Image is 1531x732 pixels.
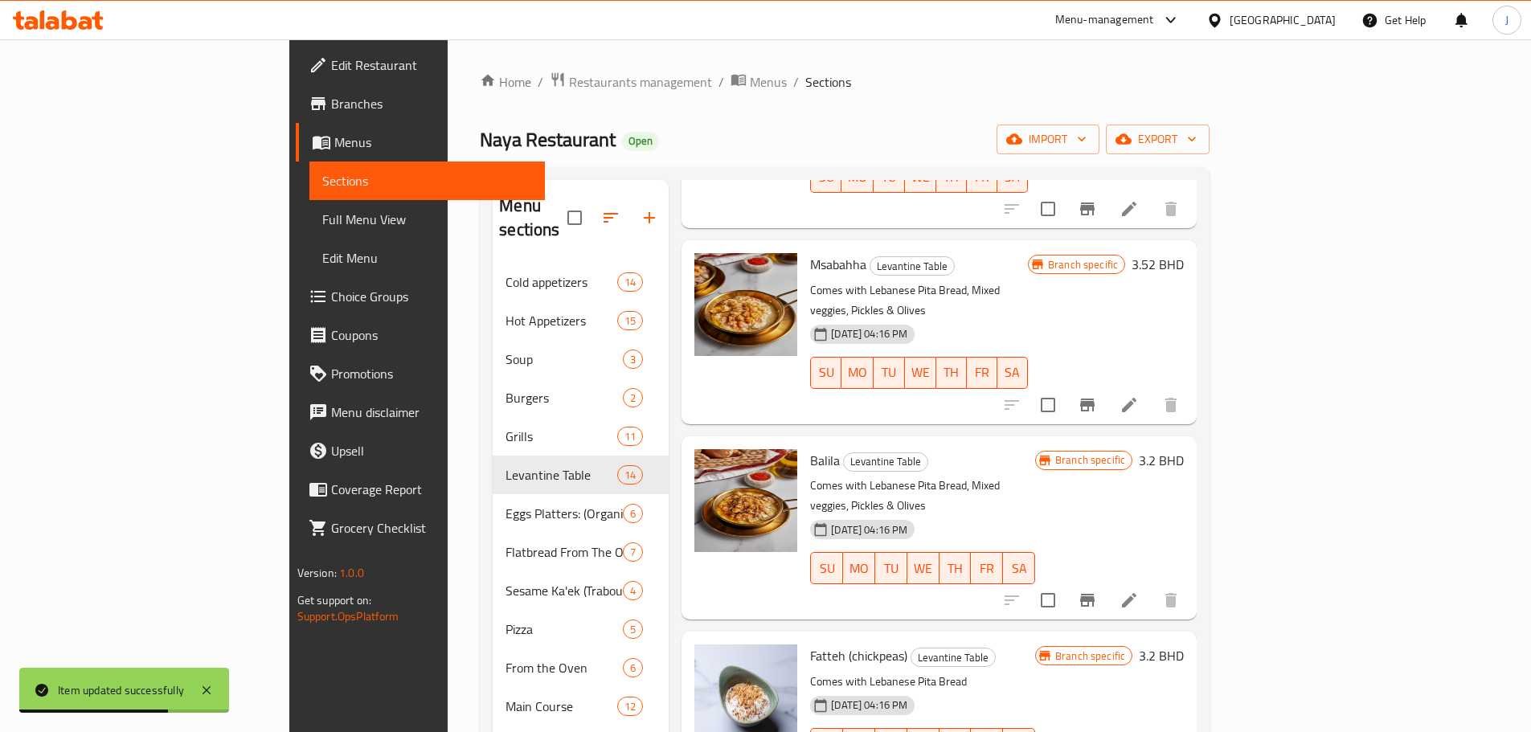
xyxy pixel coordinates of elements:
h6: 3.2 BHD [1139,449,1184,472]
span: Open [622,134,659,148]
span: TH [943,166,960,189]
span: Restaurants management [569,72,712,92]
span: Full Menu View [322,210,532,229]
span: Edit Menu [322,248,532,268]
button: Add section [630,198,669,237]
span: Cold appetizers [506,272,617,292]
span: WE [914,557,933,580]
span: Naya Restaurant [480,121,616,157]
span: Levantine Table [911,648,995,667]
span: Soup [506,350,623,369]
div: items [623,350,643,369]
div: Flatbread From The Oven7 [493,533,669,571]
a: Promotions [296,354,545,393]
span: From the Oven [506,658,623,677]
span: Select to update [1031,192,1065,226]
div: Grills11 [493,417,669,456]
span: 3 [624,352,642,367]
span: 6 [624,660,642,676]
span: SU [817,557,837,580]
div: items [617,427,643,446]
button: FR [971,552,1003,584]
div: Cold appetizers14 [493,263,669,301]
span: FR [973,361,991,384]
div: Open [622,132,659,151]
h6: 3.2 BHD [1139,644,1184,667]
div: items [623,620,643,639]
span: SA [1009,557,1029,580]
span: WE [911,166,930,189]
span: 6 [624,506,642,521]
span: Grocery Checklist [331,518,532,538]
button: Branch-specific-item [1068,581,1107,620]
div: Eggs Platters: (Organic Eggs)6 [493,494,669,533]
p: Comes with Lebanese Pita Bread, Mixed veggies, Pickles & Olives [810,280,1028,321]
span: [DATE] 04:16 PM [825,522,914,538]
div: [GEOGRAPHIC_DATA] [1230,11,1336,29]
span: Balila [810,448,840,472]
span: Sections [805,72,851,92]
button: MO [843,552,875,584]
div: Levantine Table [911,648,996,667]
span: SU [817,361,835,384]
div: Main Course12 [493,687,669,726]
span: MO [848,166,867,189]
span: Msabahha [810,252,866,276]
a: Menus [296,123,545,162]
div: Levantine Table [843,452,928,472]
a: Coverage Report [296,470,545,509]
button: MO [841,357,874,389]
div: Sesame Ka'ek (Traboulsieh)4 [493,571,669,610]
div: Burgers2 [493,378,669,417]
span: 12 [618,699,642,714]
span: 4 [624,583,642,599]
button: export [1106,125,1210,154]
h6: 3.52 BHD [1132,253,1184,276]
span: TH [943,361,960,384]
span: Branches [331,94,532,113]
span: 1.0.0 [339,562,364,583]
div: items [623,388,643,407]
span: Menus [334,133,532,152]
span: Hot Appetizers [506,311,617,330]
div: items [623,581,643,600]
span: Select all sections [558,201,592,235]
img: Balila [694,449,797,552]
div: Item updated successfully [58,681,184,699]
a: Menus [731,72,787,92]
span: Branch specific [1049,648,1132,664]
span: 7 [624,545,642,560]
span: [DATE] 04:16 PM [825,697,914,713]
a: Edit menu item [1120,591,1139,610]
span: Flatbread From The Oven [506,542,623,562]
div: Main Course [506,697,617,716]
div: Soup3 [493,340,669,378]
span: Choice Groups [331,287,532,306]
a: Restaurants management [550,72,712,92]
span: 2 [624,391,642,406]
span: Pizza [506,620,623,639]
div: Levantine Table [870,256,955,276]
div: items [617,272,643,292]
span: Sections [322,171,532,190]
span: Levantine Table [506,465,617,485]
a: Upsell [296,431,545,470]
img: Msabahha [694,253,797,356]
button: SA [997,357,1028,389]
span: SA [1004,166,1021,189]
p: Comes with Lebanese Pita Bread, Mixed veggies, Pickles & Olives [810,476,1035,516]
span: MO [848,361,867,384]
span: Edit Restaurant [331,55,532,75]
a: Edit menu item [1120,395,1139,415]
button: import [997,125,1099,154]
span: TU [880,361,898,384]
button: WE [905,357,936,389]
div: Levantine Table14 [493,456,669,494]
button: delete [1152,581,1190,620]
